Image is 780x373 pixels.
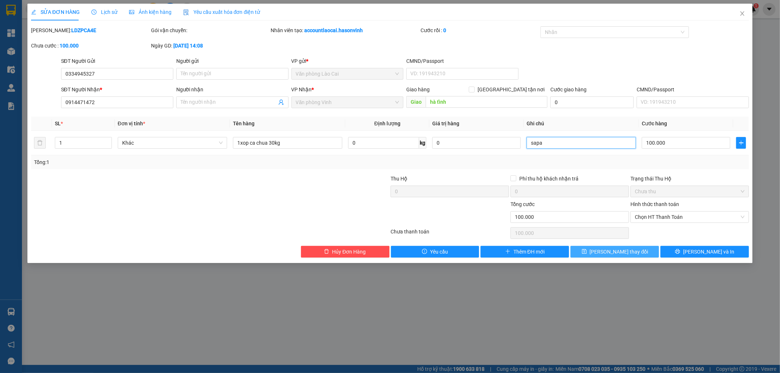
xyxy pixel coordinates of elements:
[419,137,426,149] span: kg
[291,57,404,65] div: VP gửi
[118,121,145,126] span: Đơn vị tính
[732,4,753,24] button: Close
[683,248,734,256] span: [PERSON_NAME] và In
[122,137,223,148] span: Khác
[432,121,459,126] span: Giá trị hàng
[176,85,289,94] div: Người nhận
[660,246,749,258] button: printer[PERSON_NAME] và In
[475,85,547,94] span: [GEOGRAPHIC_DATA] tận nơi
[31,26,150,34] div: [PERSON_NAME]:
[406,96,426,108] span: Giao
[271,26,419,34] div: Nhân viên tạo:
[675,249,680,255] span: printer
[151,26,270,34] div: Gói vận chuyển:
[516,175,581,183] span: Phí thu hộ khách nhận trả
[406,87,430,92] span: Giao hàng
[91,9,117,15] span: Lịch sử
[324,249,329,255] span: delete
[296,68,399,79] span: Văn phòng Lào Cai
[391,246,479,258] button: exclamation-circleYêu cầu
[34,158,301,166] div: Tổng: 1
[630,175,749,183] div: Trạng thái Thu Hộ
[31,42,150,50] div: Chưa cước :
[61,57,173,65] div: SĐT Người Gửi
[635,186,745,197] span: Chưa thu
[71,27,96,33] b: LDZPCA4E
[524,117,639,131] th: Ghi chú
[739,11,745,16] span: close
[55,121,61,126] span: SL
[430,248,448,256] span: Yêu cầu
[390,228,510,240] div: Chưa thanh toán
[374,121,400,126] span: Định lượng
[301,246,389,258] button: deleteHủy Đơn Hàng
[233,121,255,126] span: Tên hàng
[642,121,667,126] span: Cước hàng
[630,201,679,207] label: Hình thức thanh toán
[61,85,173,94] div: SĐT Người Nhận
[426,96,547,108] input: Dọc đường
[391,176,407,182] span: Thu Hộ
[173,43,203,49] b: [DATE] 14:08
[443,27,446,33] b: 0
[527,137,636,149] input: Ghi Chú
[510,201,535,207] span: Tổng cước
[305,27,363,33] b: accountlaocai.hasonvinh
[129,9,172,15] span: Ảnh kiện hàng
[570,246,659,258] button: save[PERSON_NAME] thay đổi
[550,87,587,92] label: Cước giao hàng
[513,248,545,256] span: Thêm ĐH mới
[590,248,648,256] span: [PERSON_NAME] thay đổi
[183,9,260,15] span: Yêu cầu xuất hóa đơn điện tử
[736,137,746,149] button: plus
[296,97,399,108] span: Văn phòng Vinh
[31,9,36,15] span: edit
[635,212,745,222] span: Chọn HT Thanh Toán
[278,99,284,105] span: user-add
[332,248,366,256] span: Hủy Đơn Hàng
[421,26,539,34] div: Cước rồi :
[151,42,270,50] div: Ngày GD:
[505,249,510,255] span: plus
[31,9,80,15] span: SỬA ĐƠN HÀNG
[406,57,519,65] div: CMND/Passport
[582,249,587,255] span: save
[91,9,97,15] span: clock-circle
[291,87,312,92] span: VP Nhận
[176,57,289,65] div: Người gửi
[129,9,134,15] span: picture
[637,85,749,94] div: CMND/Passport
[422,249,427,255] span: exclamation-circle
[34,137,46,149] button: delete
[550,96,634,108] input: Cước giao hàng
[233,137,342,149] input: VD: Bàn, Ghế
[481,246,569,258] button: plusThêm ĐH mới
[736,140,746,146] span: plus
[60,43,79,49] b: 100.000
[183,9,189,15] img: icon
